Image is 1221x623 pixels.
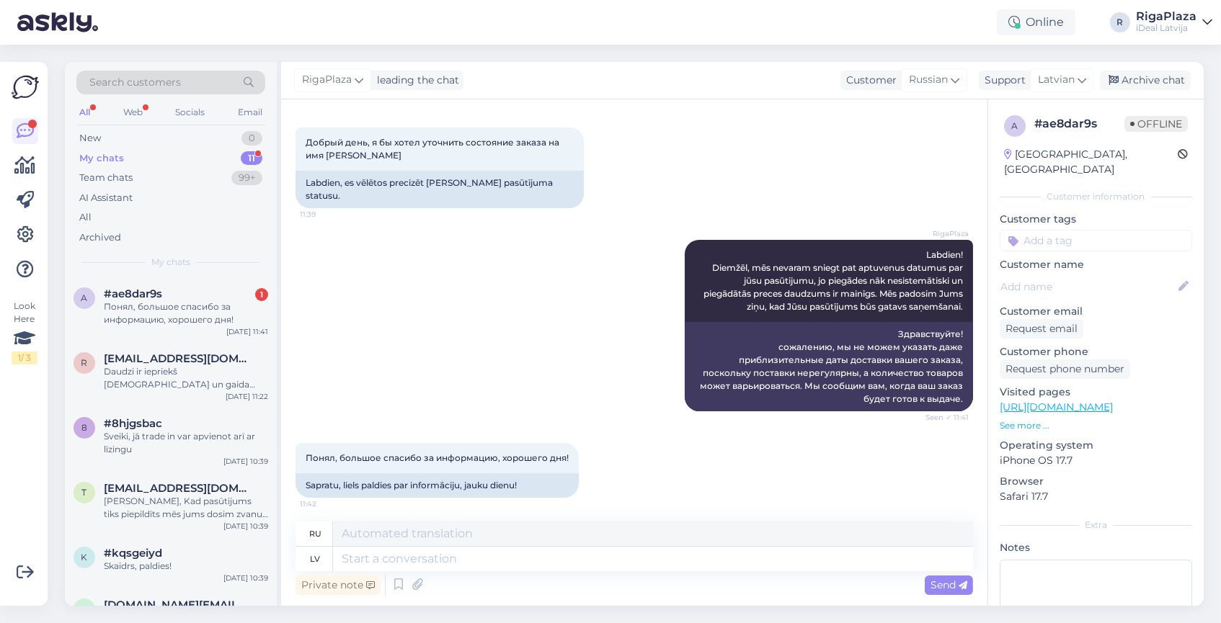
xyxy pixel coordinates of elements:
[104,352,254,365] span: rednijs2017@gmail.com
[104,560,268,573] div: Skaidrs, paldies!
[997,9,1075,35] div: Online
[223,456,268,467] div: [DATE] 10:39
[931,578,967,591] span: Send
[104,547,162,560] span: #kqsgeiyd
[82,487,87,498] span: t
[104,417,162,430] span: #8hjgsbac
[309,521,321,546] div: ru
[1136,11,1212,34] a: RigaPlazaiDeal Latvija
[296,171,584,208] div: Labdien, es vēlētos precizēt [PERSON_NAME] pasūtījuma statusu.
[296,575,381,595] div: Private note
[76,103,93,122] div: All
[1000,230,1192,251] input: Add a tag
[81,292,88,303] span: a
[300,209,354,220] span: 11:39
[1110,12,1130,32] div: R
[12,351,37,364] div: 1 / 3
[223,573,268,583] div: [DATE] 10:39
[241,131,262,145] div: 0
[1000,489,1192,504] p: Safari 17.7
[1000,344,1192,359] p: Customer phone
[104,599,254,611] span: rioly97.vg@gmail.com
[909,72,948,88] span: Russian
[1000,474,1192,489] p: Browser
[1038,72,1075,88] span: Latvian
[1124,116,1188,132] span: Offline
[371,73,459,88] div: leading the chat
[1100,71,1191,90] div: Archive chat
[12,300,37,364] div: Look Here
[311,547,321,571] div: lv
[12,73,39,101] img: Askly Logo
[81,552,88,563] span: k
[1034,115,1124,133] div: # ae8dar9s
[1012,120,1018,131] span: a
[979,73,1026,88] div: Support
[104,495,268,521] div: [PERSON_NAME], Kad pasūtijums tiks piepildīts mēs jums dosim zvanu sastībā ar viņu.
[231,171,262,185] div: 99+
[104,365,268,391] div: Daudzi ir iepriekš [DEMOGRAPHIC_DATA] un gaida rindā.
[1000,385,1192,400] p: Visited pages
[1004,147,1178,177] div: [GEOGRAPHIC_DATA], [GEOGRAPHIC_DATA]
[104,430,268,456] div: Sveiki, jā trade in var apvienot arī ar līzingu
[685,322,973,411] div: Здравствуйте! сожалению, мы не можем указать даже приблизительные даты доставки вашего заказа, по...
[120,103,146,122] div: Web
[81,604,88,614] span: r
[241,151,262,166] div: 11
[89,75,181,90] span: Search customers
[79,171,133,185] div: Team chats
[1000,540,1192,555] p: Notes
[1000,304,1192,319] p: Customer email
[1000,419,1192,432] p: See more ...
[1000,190,1192,203] div: Customer information
[172,103,208,122] div: Socials
[81,357,88,368] span: r
[296,473,579,498] div: Sapratu, liels paldies par informāciju, jauku dienu!
[306,137,561,161] span: Добрый день, я бы хотел уточнить состояние заказа на имя [PERSON_NAME]
[306,452,569,463] span: Понял, большое спасибо за информацию, хорошего дня!
[915,228,969,239] span: RigaPlaza
[104,482,254,495] span: tma1337@outlook.com
[79,210,92,225] div: All
[226,391,268,402] div: [DATE] 11:22
[79,151,124,166] div: My chats
[79,191,133,205] div: AI Assistant
[1000,212,1192,227] p: Customer tags
[1000,453,1192,468] p: iPhone OS 17.7
[81,422,87,433] span: 8
[1000,438,1192,453] p: Operating system
[104,287,162,300] span: #ae8dar9s
[223,521,268,532] div: [DATE] 10:39
[226,326,268,337] div: [DATE] 11:41
[1000,359,1130,379] div: Request phone number
[255,288,268,301] div: 1
[104,300,268,326] div: Понял, большое спасибо за информацию, хорошего дня!
[1000,279,1176,295] input: Add name
[703,249,965,312] span: Labdien! Diemžēl, mēs nevaram sniegt pat aptuvenus datumus par jūsu pasūtijumu, jo piegādes nāk n...
[1136,22,1196,34] div: iDeal Latvija
[79,131,101,145] div: New
[1136,11,1196,22] div: RigaPlaza
[302,72,352,88] span: RigaPlaza
[79,230,121,245] div: Archived
[151,256,190,269] span: My chats
[235,103,265,122] div: Email
[915,412,969,423] span: Seen ✓ 11:41
[840,73,897,88] div: Customer
[300,498,354,509] span: 11:42
[1000,519,1192,532] div: Extra
[1000,319,1083,339] div: Request email
[1000,400,1113,413] a: [URL][DOMAIN_NAME]
[1000,257,1192,272] p: Customer name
